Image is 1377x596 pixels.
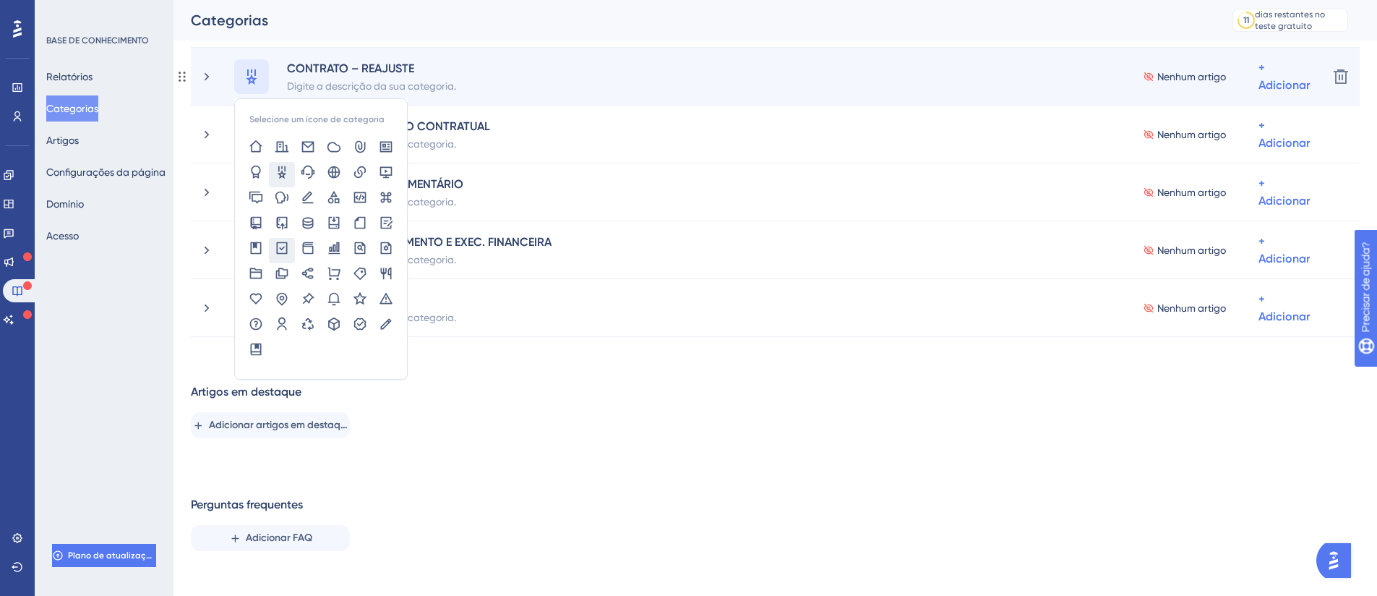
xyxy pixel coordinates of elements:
font: Configurações da página [46,166,166,178]
font: Selecione um ícone de categoria [249,114,385,124]
font: Artigos em destaque [191,385,301,399]
font: FINANCEIRO - FATURAMENTO E EXEC. FINANCEIRA [287,235,552,249]
button: Domínio [46,191,84,217]
font: Adicionar artigos em destaque [209,419,352,431]
font: Digite a descrição da sua categoria. [287,80,456,92]
font: dias restantes no teste gratuito [1255,9,1325,31]
font: Plano de atualização [68,550,157,561]
iframe: Iniciador do Assistente de IA do UserGuiding [1316,539,1360,582]
font: Adicionar FAQ [246,532,312,544]
font: + Adicionar [1258,292,1310,323]
font: Nenhum artigo [1157,71,1226,82]
font: Precisar de ajuda? [34,7,124,17]
font: 11 [1243,15,1249,25]
font: + Adicionar [1258,61,1310,92]
font: BASE DE CONHECIMENTO [46,35,149,46]
button: Plano de atualização [52,544,156,567]
font: + Adicionar [1258,234,1310,265]
font: + Adicionar [1258,176,1310,208]
font: + Adicionar [1258,119,1310,150]
font: Artigos [46,135,79,146]
font: Domínio [46,198,84,210]
button: Adicionar artigos em destaque [191,412,350,438]
font: CONTRATO – REAJUSTE [287,61,414,75]
font: Categorias [191,12,268,29]
button: Acesso [46,223,79,249]
font: Acesso [46,230,79,242]
font: Relatórios [46,71,93,82]
button: Artigos [46,127,79,153]
font: Nenhum artigo [1157,302,1226,314]
button: Categorias [46,95,98,122]
button: Configurações da página [46,159,166,185]
button: Adicionar FAQ [191,525,350,551]
font: Perguntas frequentes [191,498,303,511]
font: Categorias [46,103,98,114]
font: Nenhum artigo [1157,187,1226,198]
button: Relatórios [46,64,93,90]
font: Nenhum artigo [1157,244,1226,256]
font: Nenhum artigo [1157,129,1226,140]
